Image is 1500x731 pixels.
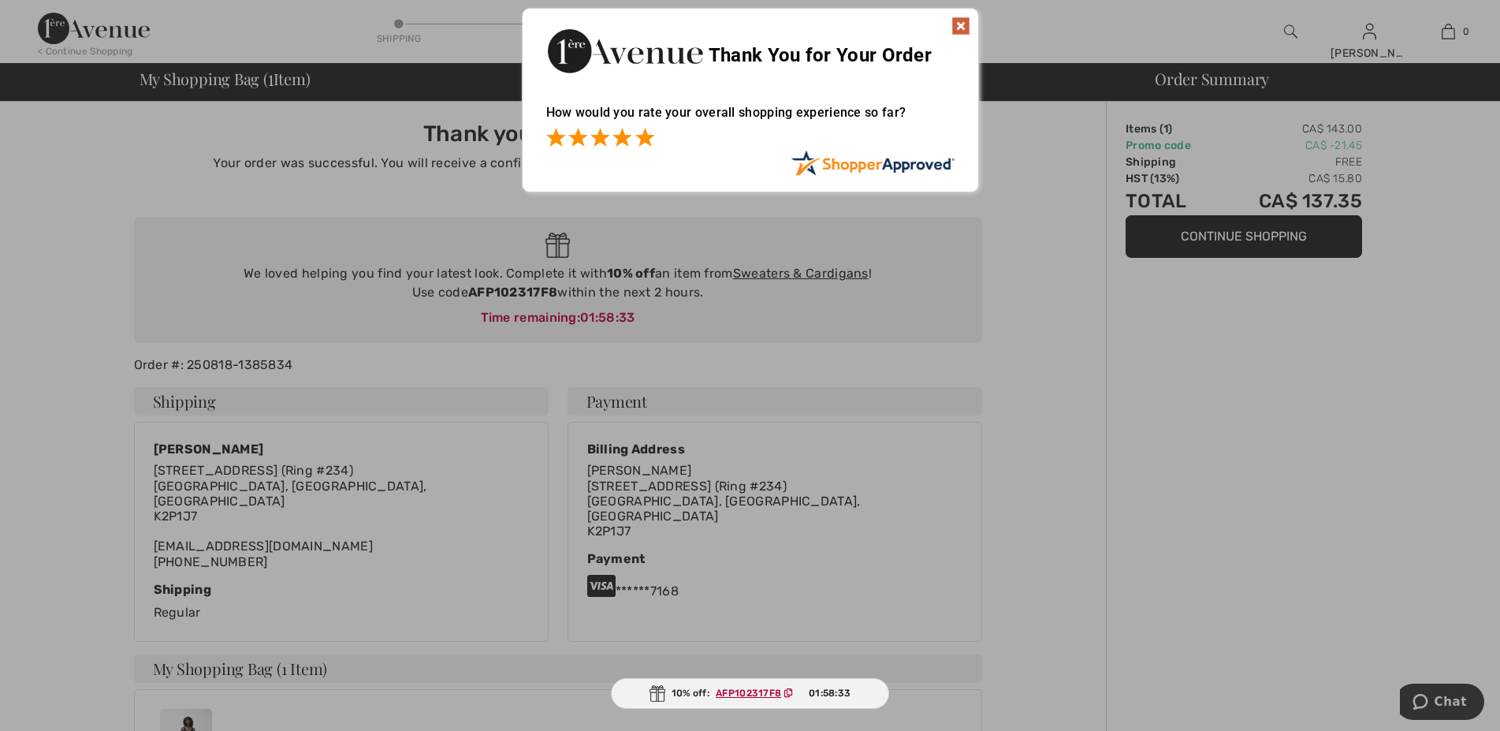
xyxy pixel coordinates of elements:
[809,686,850,700] span: 01:58:33
[546,24,704,77] img: Thank You for Your Order
[611,678,890,709] div: 10% off:
[35,11,67,25] span: Chat
[951,17,970,35] img: x
[709,44,932,66] span: Thank You for Your Order
[650,685,665,702] img: Gift.svg
[716,688,781,699] ins: AFP102317F8
[546,89,955,150] div: How would you rate your overall shopping experience so far?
